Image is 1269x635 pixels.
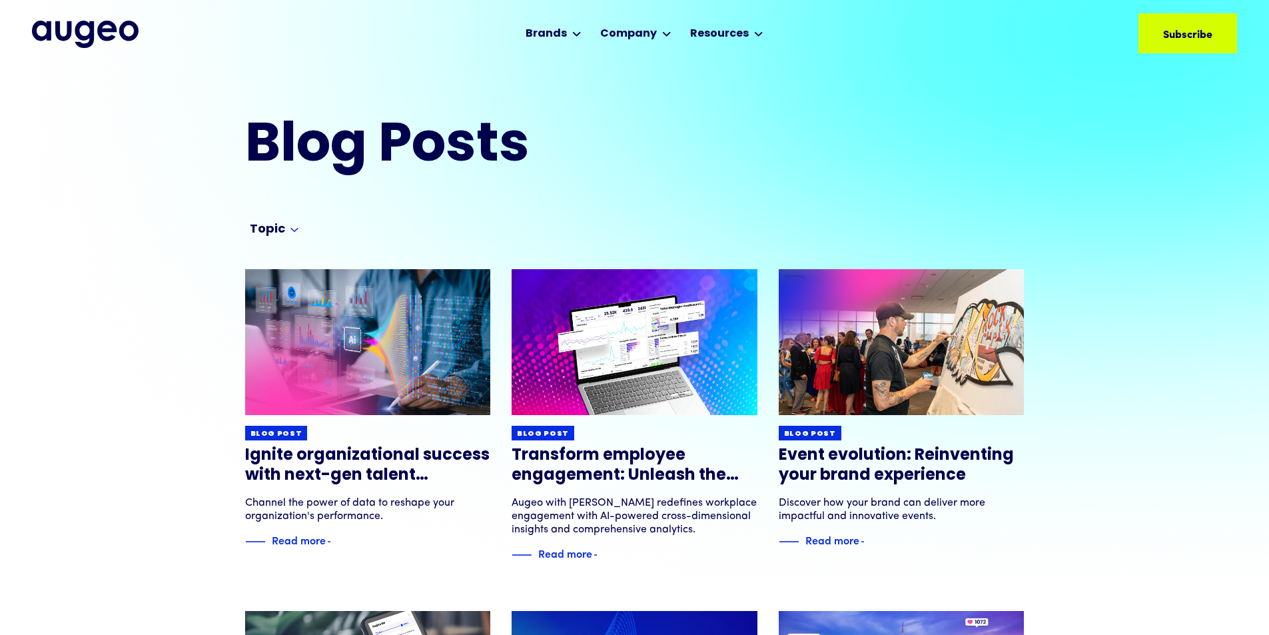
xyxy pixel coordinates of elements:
h3: Transform employee engagement: Unleash the power of next-gen insights [512,446,757,486]
div: Read more [272,532,326,548]
h3: Event evolution: Reinventing your brand experience [779,446,1025,486]
div: Resources [690,26,749,42]
a: Blog postIgnite organizational success with next-gen talent optimizationChannel the power of data... [245,269,491,550]
div: Blog post [784,429,836,439]
div: Blog post [517,429,569,439]
a: Blog postEvent evolution: Reinventing your brand experienceDiscover how your brand can deliver mo... [779,269,1025,550]
div: Company [600,26,657,42]
a: home [32,21,139,47]
img: Augeo's full logo in midnight blue. [32,21,139,47]
h2: Blog Posts [245,120,1025,174]
a: Subscribe [1138,13,1237,53]
div: Read more [538,545,592,561]
div: Read more [805,532,859,548]
div: Augeo with [PERSON_NAME] redefines workplace engagement with AI-powered cross-dimensional insight... [512,496,757,536]
img: Blue text arrow [594,547,614,563]
img: Blue decorative line [245,534,265,550]
div: Brands [526,26,567,42]
img: Blue decorative line [779,534,799,550]
img: Arrow symbol in bright blue pointing down to indicate an expanded section. [290,228,298,233]
div: Topic [250,222,285,238]
img: Blue text arrow [327,534,347,550]
img: Blue decorative line [512,547,532,563]
a: Blog postTransform employee engagement: Unleash the power of next-gen insightsAugeo with [PERSON_... [512,269,757,563]
div: Blog post [250,429,302,439]
div: Channel the power of data to reshape your organization's performance. [245,496,491,523]
img: Blue text arrow [861,534,881,550]
h3: Ignite organizational success with next-gen talent optimization [245,446,491,486]
div: Discover how your brand can deliver more impactful and innovative events. [779,496,1025,523]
